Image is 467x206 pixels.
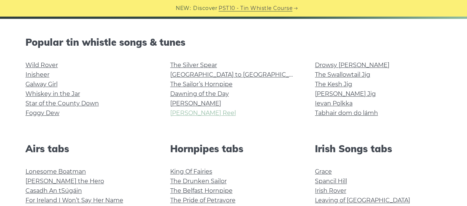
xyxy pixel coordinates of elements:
a: Spancil Hill [315,178,347,185]
span: NEW: [176,4,191,13]
a: The Drunken Sailor [170,178,227,185]
h2: Irish Songs tabs [315,143,442,154]
a: The Swallowtail Jig [315,71,370,78]
a: The Pride of Petravore [170,197,236,204]
a: Lonesome Boatman [25,168,86,175]
a: The Sailor’s Hornpipe [170,81,233,88]
h2: Airs tabs [25,143,152,154]
a: The Kesh Jig [315,81,352,88]
a: [PERSON_NAME] the Hero [25,178,104,185]
a: Foggy Dew [25,109,59,116]
a: Ievan Polkka [315,100,353,107]
a: Tabhair dom do lámh [315,109,378,116]
a: Casadh An tSúgáin [25,187,82,194]
a: [PERSON_NAME] Jig [315,90,376,97]
a: PST10 - Tin Whistle Course [219,4,292,13]
a: Whiskey in the Jar [25,90,80,97]
a: Grace [315,168,332,175]
a: [PERSON_NAME] [170,100,221,107]
a: Inisheer [25,71,49,78]
a: King Of Fairies [170,168,212,175]
a: Galway Girl [25,81,58,88]
a: Leaving of [GEOGRAPHIC_DATA] [315,197,410,204]
a: Drowsy [PERSON_NAME] [315,62,389,69]
a: Wild Rover [25,62,58,69]
span: Discover [193,4,217,13]
h2: Hornpipes tabs [170,143,297,154]
a: [PERSON_NAME] Reel [170,109,236,116]
a: For Ireland I Won’t Say Her Name [25,197,123,204]
a: [GEOGRAPHIC_DATA] to [GEOGRAPHIC_DATA] [170,71,306,78]
a: Irish Rover [315,187,346,194]
h2: Popular tin whistle songs & tunes [25,36,442,48]
a: Star of the County Down [25,100,99,107]
a: The Belfast Hornpipe [170,187,233,194]
a: The Silver Spear [170,62,217,69]
a: Dawning of the Day [170,90,229,97]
